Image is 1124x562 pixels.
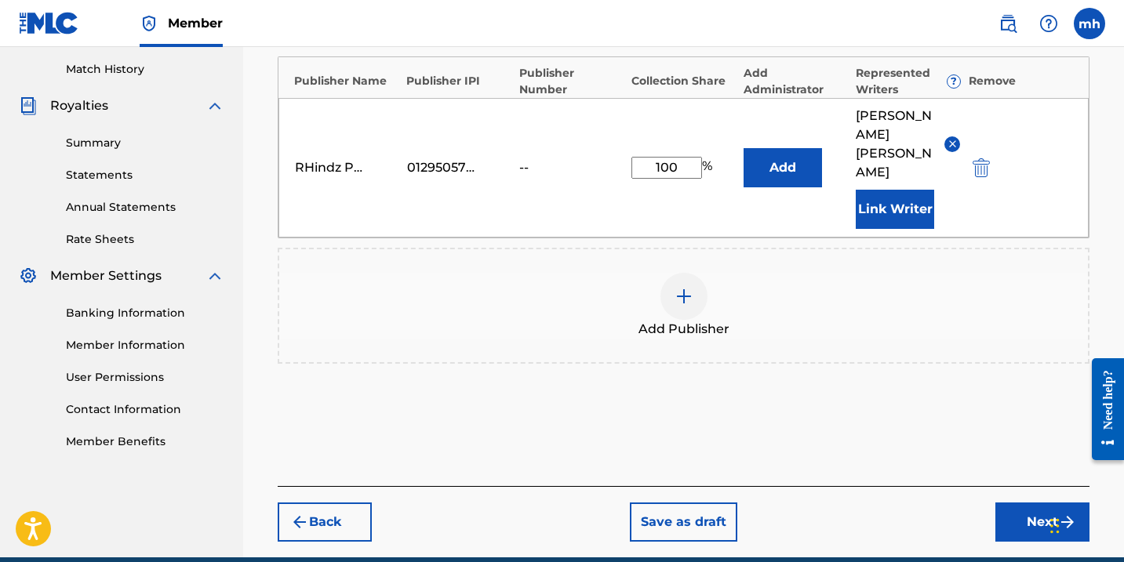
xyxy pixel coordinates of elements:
div: Represented Writers [856,65,960,98]
img: Member Settings [19,266,38,285]
img: add [675,287,693,306]
div: Add Administrator [744,65,848,98]
div: Help [1033,8,1064,39]
button: Add [744,148,822,187]
iframe: Resource Center [1080,342,1124,476]
a: User Permissions [66,369,224,386]
a: Member Information [66,337,224,354]
img: help [1039,14,1058,33]
div: Drag [1050,502,1060,549]
a: Match History [66,61,224,78]
div: Publisher Number [519,65,624,98]
span: [PERSON_NAME] [PERSON_NAME] [856,107,933,182]
button: Save as draft [630,502,737,542]
img: 12a2ab48e56ec057fbd8.svg [973,158,990,177]
img: MLC Logo [19,12,79,34]
span: Royalties [50,96,108,115]
a: Member Benefits [66,433,224,450]
a: Annual Statements [66,199,224,216]
img: 7ee5dd4eb1f8a8e3ef2f.svg [290,513,309,531]
span: Member Settings [50,266,162,285]
div: Publisher IPI [406,73,511,89]
img: remove-from-list-button [947,138,958,150]
span: % [702,157,716,179]
img: search [999,14,1017,33]
a: Banking Information [66,305,224,321]
a: Summary [66,135,224,151]
span: Member [168,14,223,32]
img: Royalties [19,96,38,115]
a: Statements [66,167,224,183]
span: ? [948,75,960,88]
div: User Menu [1074,8,1105,39]
img: expand [206,266,224,285]
img: Top Rightsholder [140,14,158,33]
div: Publisher Name [294,73,398,89]
div: Remove [969,73,1073,89]
button: Back [278,502,372,542]
a: Public Search [992,8,1024,39]
span: Add Publisher [638,320,729,339]
div: Collection Share [631,73,736,89]
button: Link Writer [856,190,934,229]
a: Rate Sheets [66,231,224,248]
a: Contact Information [66,401,224,418]
button: Next [995,502,1089,542]
img: expand [206,96,224,115]
iframe: Chat Widget [1046,487,1124,562]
